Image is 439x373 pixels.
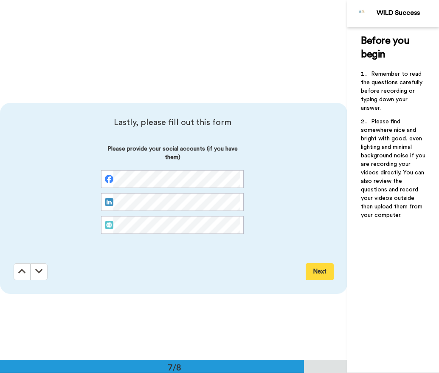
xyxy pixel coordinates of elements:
[154,361,195,373] div: 7/8
[377,9,439,17] div: WILD Success
[105,221,113,229] img: web.svg
[361,71,424,111] span: Remember to read the questions carefully before recording or typing down your answer.
[352,3,372,24] img: Profile Image
[361,119,427,218] span: Please find somewhere nice and bright with good, even lighting and minimal background noise if yo...
[14,117,331,128] span: Lastly, please fill out this form
[101,145,244,170] span: Please provide your social accounts (if you have them)
[105,198,113,206] img: linked-in.png
[105,175,113,183] img: facebook.svg
[306,263,334,280] button: Next
[361,36,412,60] span: Before you begin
